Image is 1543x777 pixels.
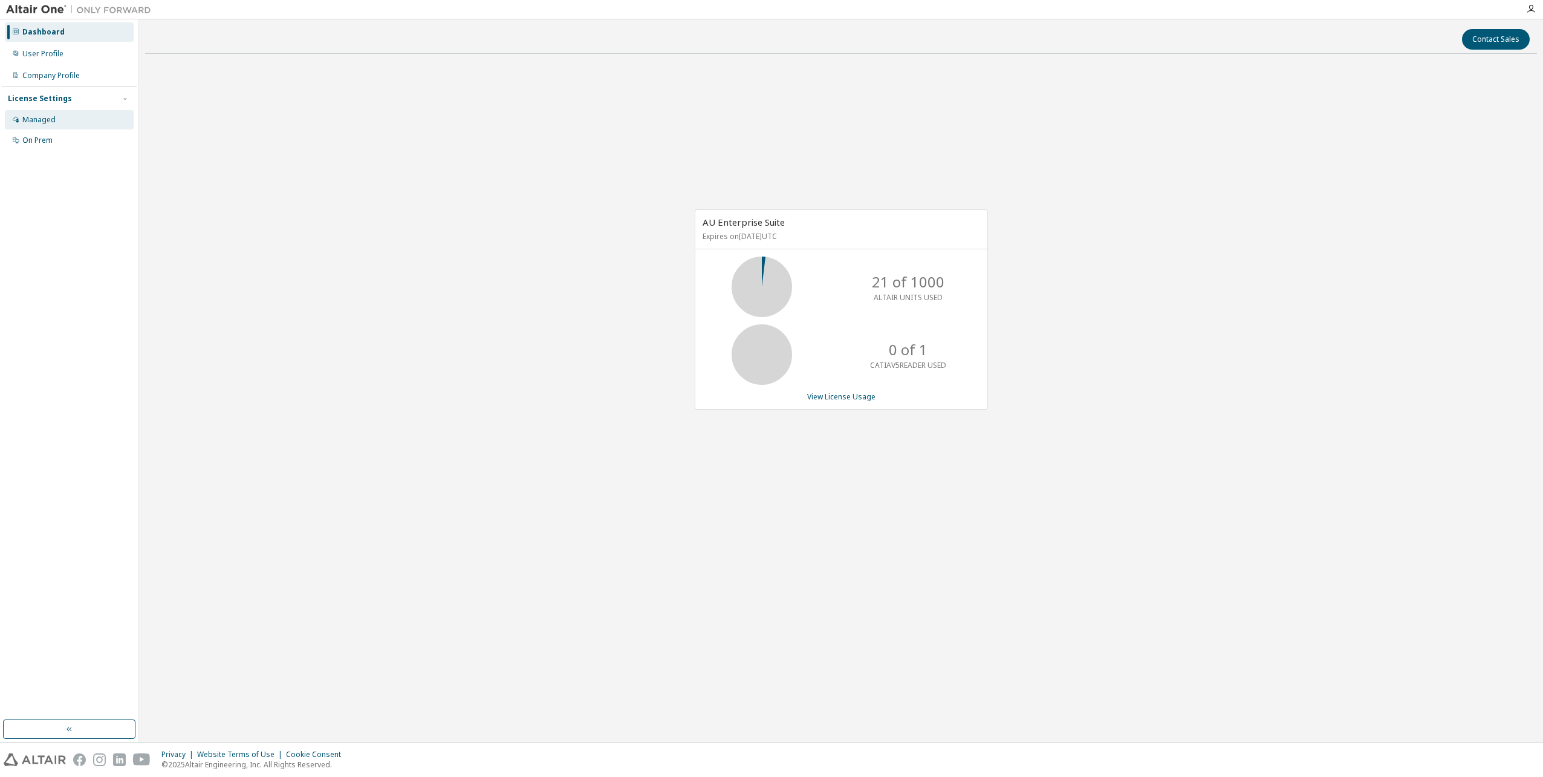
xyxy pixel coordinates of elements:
[161,759,348,770] p: © 2025 Altair Engineering, Inc. All Rights Reserved.
[4,753,66,766] img: altair_logo.svg
[8,94,72,103] div: License Settings
[889,339,927,360] p: 0 of 1
[703,216,785,228] span: AU Enterprise Suite
[22,49,63,59] div: User Profile
[73,753,86,766] img: facebook.svg
[703,231,977,241] p: Expires on [DATE] UTC
[113,753,126,766] img: linkedin.svg
[872,272,944,292] p: 21 of 1000
[133,753,151,766] img: youtube.svg
[22,27,65,37] div: Dashboard
[22,71,80,80] div: Company Profile
[93,753,106,766] img: instagram.svg
[286,750,348,759] div: Cookie Consent
[22,136,53,145] div: On Prem
[807,392,875,402] a: View License Usage
[870,360,946,370] p: CATIAV5READER USED
[197,750,286,759] div: Website Terms of Use
[22,115,56,125] div: Managed
[874,292,943,303] p: ALTAIR UNITS USED
[1462,29,1530,50] button: Contact Sales
[6,4,157,16] img: Altair One
[161,750,197,759] div: Privacy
